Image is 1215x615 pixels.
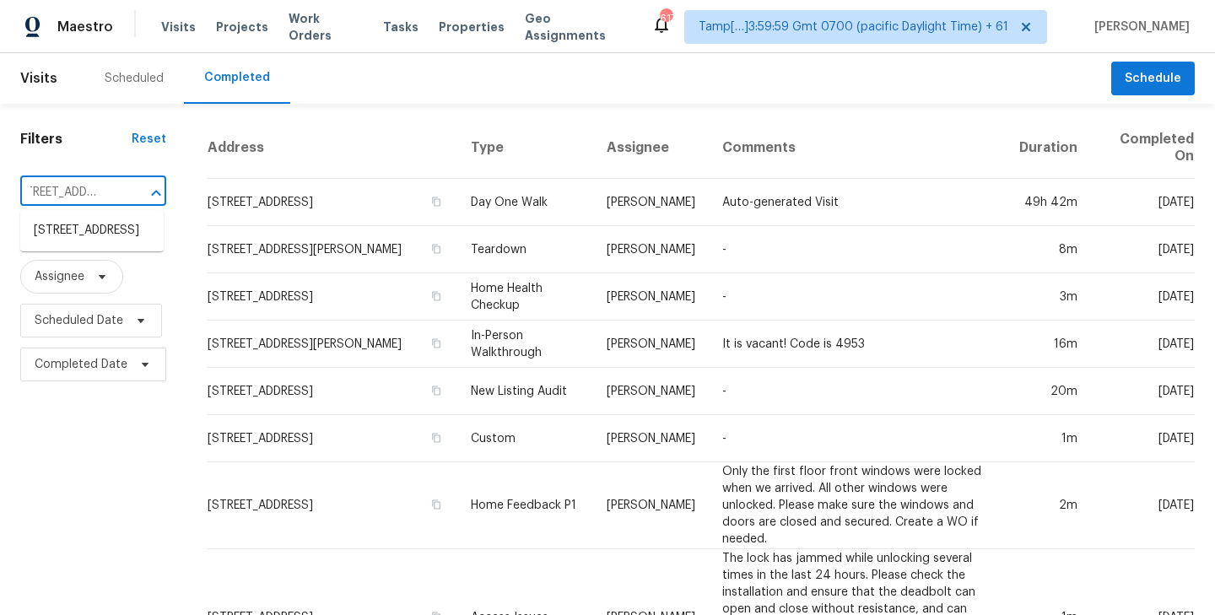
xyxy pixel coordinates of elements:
button: Copy Address [429,336,444,351]
td: [PERSON_NAME] [593,179,709,226]
span: Geo Assignments [525,10,631,44]
div: Reset [132,131,166,148]
td: 8m [1006,226,1091,273]
td: [STREET_ADDRESS] [207,462,457,549]
span: Visits [20,60,57,97]
td: Auto-generated Visit [709,179,1005,226]
td: [DATE] [1091,415,1195,462]
span: Schedule [1125,68,1181,89]
span: [PERSON_NAME] [1088,19,1190,35]
td: [PERSON_NAME] [593,368,709,415]
td: [STREET_ADDRESS][PERSON_NAME] [207,226,457,273]
td: In-Person Walkthrough [457,321,593,368]
th: Assignee [593,117,709,179]
button: Copy Address [429,241,444,256]
td: New Listing Audit [457,368,593,415]
td: [DATE] [1091,273,1195,321]
td: [PERSON_NAME] [593,273,709,321]
td: 20m [1006,368,1091,415]
button: Close [144,181,168,205]
td: Only the first floor front windows were locked when we arrived. All other windows were unlocked. ... [709,462,1005,549]
th: Comments [709,117,1005,179]
td: Home Health Checkup [457,273,593,321]
td: [PERSON_NAME] [593,321,709,368]
button: Copy Address [429,194,444,209]
button: Copy Address [429,497,444,512]
td: 49h 42m [1006,179,1091,226]
td: [DATE] [1091,462,1195,549]
td: - [709,415,1005,462]
td: [DATE] [1091,321,1195,368]
div: 617 [660,10,672,27]
span: Properties [439,19,505,35]
span: Projects [216,19,268,35]
td: - [709,273,1005,321]
td: - [709,368,1005,415]
td: [PERSON_NAME] [593,226,709,273]
td: [STREET_ADDRESS] [207,179,457,226]
input: Search for an address... [20,180,119,206]
span: Visits [161,19,196,35]
span: Maestro [57,19,113,35]
th: Address [207,117,457,179]
td: [STREET_ADDRESS][PERSON_NAME] [207,321,457,368]
th: Duration [1006,117,1091,179]
button: Copy Address [429,383,444,398]
td: [PERSON_NAME] [593,415,709,462]
td: - [709,226,1005,273]
td: [DATE] [1091,368,1195,415]
td: 1m [1006,415,1091,462]
span: Tasks [383,21,418,33]
span: Completed Date [35,356,127,373]
td: Custom [457,415,593,462]
th: Completed On [1091,117,1195,179]
td: Home Feedback P1 [457,462,593,549]
td: Teardown [457,226,593,273]
td: [PERSON_NAME] [593,462,709,549]
td: 2m [1006,462,1091,549]
span: Scheduled Date [35,312,123,329]
span: Tamp[…]3:59:59 Gmt 0700 (pacific Daylight Time) + 61 [699,19,1008,35]
th: Type [457,117,593,179]
td: [DATE] [1091,179,1195,226]
span: Assignee [35,268,84,285]
td: [STREET_ADDRESS] [207,415,457,462]
li: [STREET_ADDRESS] [20,217,164,245]
button: Copy Address [429,289,444,304]
td: [STREET_ADDRESS] [207,368,457,415]
button: Schedule [1111,62,1195,96]
button: Copy Address [429,430,444,445]
h1: Filters [20,131,132,148]
td: 16m [1006,321,1091,368]
span: Work Orders [289,10,363,44]
td: Day One Walk [457,179,593,226]
td: [STREET_ADDRESS] [207,273,457,321]
td: 3m [1006,273,1091,321]
div: Completed [204,69,270,86]
td: [DATE] [1091,226,1195,273]
td: It is vacant! Code is 4953 [709,321,1005,368]
div: Scheduled [105,70,164,87]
